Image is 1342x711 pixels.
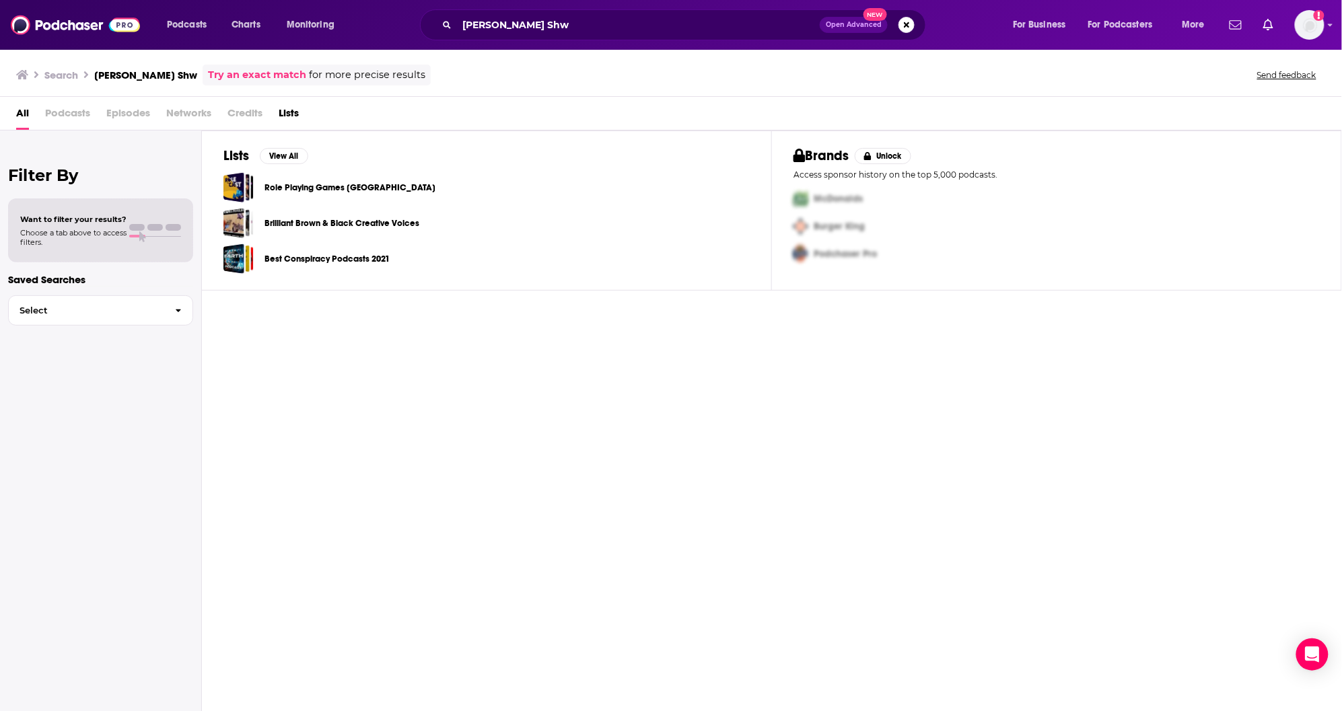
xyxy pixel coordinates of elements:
[223,147,249,164] h2: Lists
[814,248,877,260] span: Podchaser Pro
[223,172,254,202] a: Role Playing Games Australia
[16,102,29,130] a: All
[264,180,435,195] a: Role Playing Games [GEOGRAPHIC_DATA]
[863,8,888,21] span: New
[793,147,849,164] h2: Brands
[433,9,939,40] div: Search podcasts, credits, & more...
[44,69,78,81] h3: Search
[94,69,197,81] h3: [PERSON_NAME] Shw
[1172,14,1222,36] button: open menu
[1088,15,1153,34] span: For Podcasters
[264,252,390,266] a: Best Conspiracy Podcasts 2021
[1003,14,1083,36] button: open menu
[45,102,90,130] span: Podcasts
[1314,10,1325,21] svg: Add a profile image
[223,147,308,164] a: ListsView All
[279,102,299,130] a: Lists
[264,216,419,231] a: Brilliant Brown & Black Creative Voices
[788,240,814,268] img: Third Pro Logo
[106,102,150,130] span: Episodes
[309,67,425,83] span: for more precise results
[793,170,1320,180] p: Access sponsor history on the top 5,000 podcasts.
[223,244,254,274] a: Best Conspiracy Podcasts 2021
[167,15,207,34] span: Podcasts
[20,228,127,247] span: Choose a tab above to access filters.
[1013,15,1066,34] span: For Business
[20,215,127,224] span: Want to filter your results?
[1295,10,1325,40] img: User Profile
[1224,13,1247,36] a: Show notifications dropdown
[1295,10,1325,40] button: Show profile menu
[157,14,224,36] button: open menu
[814,221,865,232] span: Burger King
[223,14,269,36] a: Charts
[1258,13,1279,36] a: Show notifications dropdown
[457,14,820,36] input: Search podcasts, credits, & more...
[788,213,814,240] img: Second Pro Logo
[855,148,912,164] button: Unlock
[8,165,193,185] h2: Filter By
[826,22,882,28] span: Open Advanced
[814,193,863,204] span: McDonalds
[277,14,352,36] button: open menu
[208,67,306,83] a: Try an exact match
[788,185,814,213] img: First Pro Logo
[11,12,140,38] img: Podchaser - Follow, Share and Rate Podcasts
[223,208,254,238] a: Brilliant Brown & Black Creative Voices
[166,102,211,130] span: Networks
[232,15,260,34] span: Charts
[1296,638,1329,671] div: Open Intercom Messenger
[8,273,193,286] p: Saved Searches
[1295,10,1325,40] span: Logged in as megcassidy
[287,15,334,34] span: Monitoring
[9,306,164,315] span: Select
[8,295,193,326] button: Select
[820,17,888,33] button: Open AdvancedNew
[1080,14,1172,36] button: open menu
[1253,69,1320,81] button: Send feedback
[1182,15,1205,34] span: More
[227,102,262,130] span: Credits
[260,148,308,164] button: View All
